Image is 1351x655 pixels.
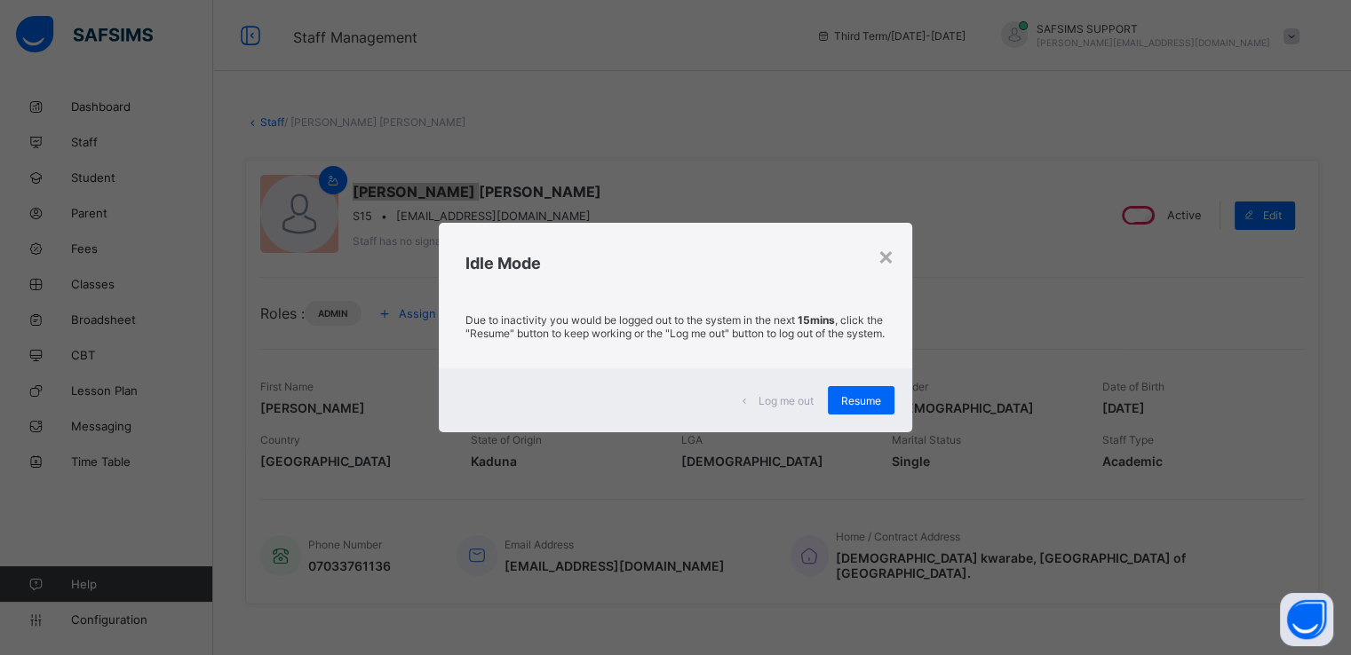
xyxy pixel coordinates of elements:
span: Resume [841,394,881,407]
span: Log me out [759,394,814,407]
h2: Idle Mode [465,254,885,272]
strong: 15mins [798,313,835,327]
div: × [878,241,894,271]
button: Open asap [1280,593,1333,646]
p: Due to inactivity you would be logged out to the system in the next , click the "Resume" button t... [465,313,885,340]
